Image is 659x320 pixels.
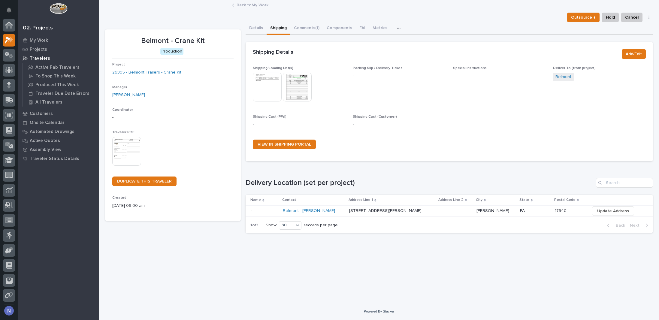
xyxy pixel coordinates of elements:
a: VIEW IN SHIPPING PORTAL [253,140,316,149]
span: Special Instructions [453,66,487,70]
a: Automated Drawings [18,127,99,136]
p: - [250,207,253,213]
p: Onsite Calendar [30,120,65,125]
a: Belmont - [PERSON_NAME] [283,208,335,213]
p: Projects [30,47,47,52]
a: [PERSON_NAME] [112,92,145,98]
p: - [439,207,441,213]
button: Shipping [267,22,290,35]
p: Travelers [30,56,50,61]
button: Cancel [621,13,642,22]
span: Shipping Cost (PWI) [253,115,286,119]
p: Address Line 1 [349,197,373,203]
p: Show [266,223,277,228]
a: Projects [18,45,99,54]
p: - [353,73,446,79]
span: Deliver To (from project) [553,66,596,70]
span: Packing Slip / Delivery Ticket [353,66,402,70]
a: Customers [18,109,99,118]
a: 26395 - Belmont Trailers - Crane Kit [112,69,181,76]
button: Notifications [3,4,15,16]
p: Customers [30,111,53,116]
a: DUPLICATE THIS TRAVELER [112,177,177,186]
button: Hold [602,13,619,22]
p: Belmont - Crane Kit [112,37,234,45]
button: Metrics [369,22,391,35]
span: Traveler PDF [112,131,135,134]
a: To Shop This Week [23,72,99,80]
p: Automated Drawings [30,129,74,134]
p: To Shop This Week [35,74,76,79]
span: Back [612,223,625,228]
span: Hold [606,14,615,21]
p: My Work [30,38,48,43]
button: Next [627,223,653,228]
p: Produced This Week [35,82,79,88]
button: users-avatar [3,304,15,317]
div: 30 [279,222,294,228]
p: [DATE] 09:00 am [112,203,234,209]
button: Outsource ↑ [567,13,600,22]
span: Manager [112,86,127,89]
span: Project [112,63,125,66]
button: Details [246,22,267,35]
span: Cancel [625,14,639,21]
a: My Work [18,36,99,45]
p: Contact [282,197,296,203]
input: Search [596,178,653,188]
p: [PERSON_NAME] [476,207,510,213]
p: All Travelers [35,100,62,105]
span: Shipping/Loading List(s) [253,66,293,70]
h1: Delivery Location (set per project) [246,179,594,187]
p: Traveler Due Date Errors [35,91,89,96]
div: 02. Projects [23,25,53,32]
button: Add/Edit [622,49,646,59]
span: Update Address [597,207,629,215]
span: VIEW IN SHIPPING PORTAL [258,142,311,146]
p: records per page [304,223,338,228]
img: Workspace Logo [50,3,67,14]
span: Created [112,196,126,200]
span: Outsource ↑ [571,14,596,21]
button: Back [602,223,627,228]
p: - [112,114,234,121]
p: City [476,197,482,203]
p: - [453,77,546,83]
span: Shipping Cost (Customer) [353,115,397,119]
div: Production [160,48,183,55]
p: PA [520,207,526,213]
tr: -- Belmont - [PERSON_NAME] [STREET_ADDRESS][PERSON_NAME][STREET_ADDRESS][PERSON_NAME] -- [PERSON_... [246,205,653,216]
p: Name [250,197,261,203]
p: Address Line 2 [438,197,464,203]
span: Coordinator [112,108,133,112]
a: Onsite Calendar [18,118,99,127]
p: Active Fab Travelers [35,65,80,70]
a: Traveler Due Date Errors [23,89,99,98]
p: Assembly View [30,147,61,152]
a: Produced This Week [23,80,99,89]
h2: Shipping Details [253,49,293,56]
p: - [253,122,346,128]
p: 1 of 1 [246,218,263,233]
a: Back toMy Work [237,1,268,8]
a: Active Fab Travelers [23,63,99,71]
span: Next [630,223,643,228]
p: 17540 [555,207,568,213]
button: Comments (1) [290,22,323,35]
button: Components [323,22,356,35]
button: Update Address [592,206,634,216]
p: Active Quotes [30,138,60,143]
a: Traveler Status Details [18,154,99,163]
a: Belmont [555,74,571,80]
button: FAI [356,22,369,35]
p: Postal Code [554,197,576,203]
p: [STREET_ADDRESS][PERSON_NAME] [349,207,423,213]
span: Add/Edit [626,50,642,58]
span: DUPLICATE THIS TRAVELER [117,179,172,183]
p: - [353,122,446,128]
p: Traveler Status Details [30,156,79,162]
a: Assembly View [18,145,99,154]
a: All Travelers [23,98,99,106]
div: Notifications [8,7,15,17]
